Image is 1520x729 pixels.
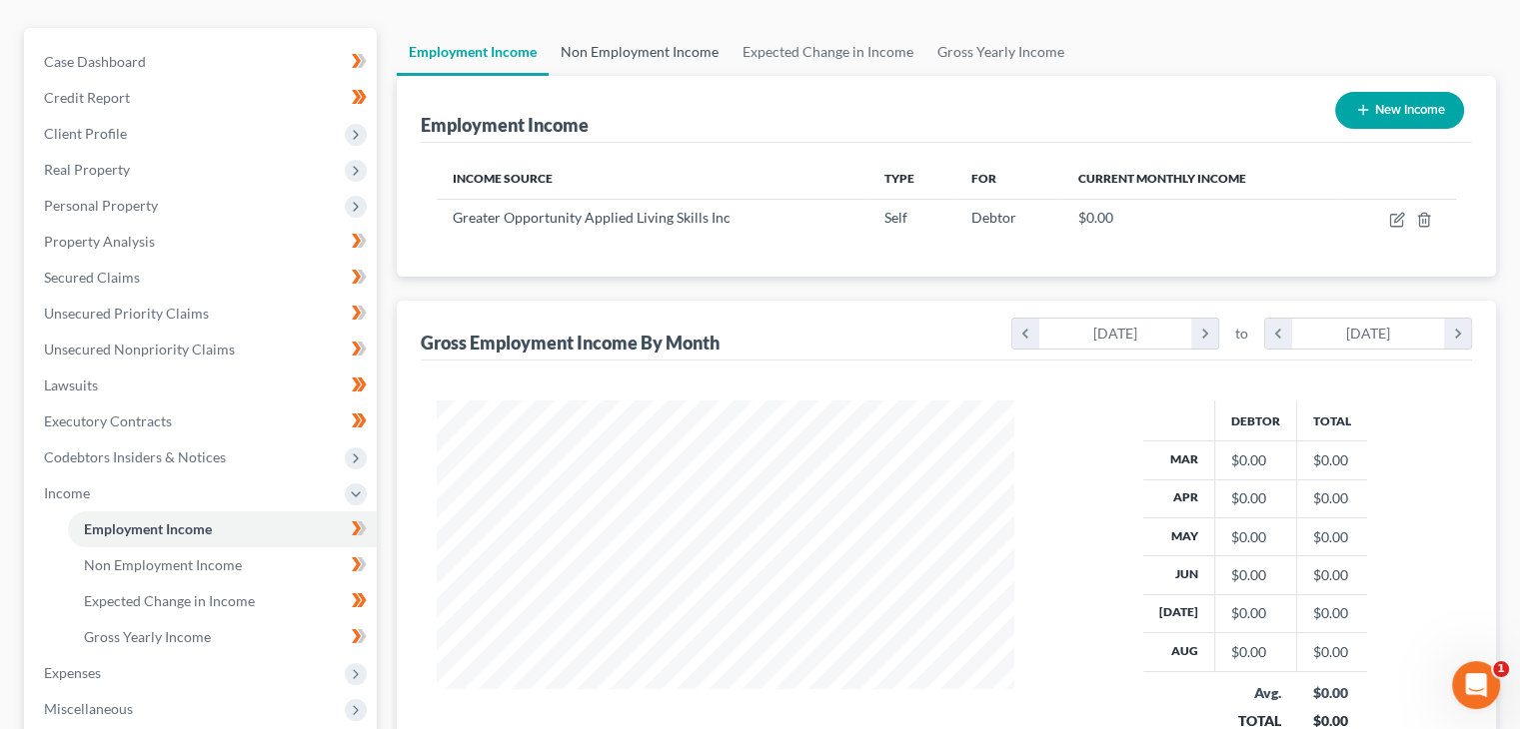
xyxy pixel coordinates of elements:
[84,628,211,645] span: Gross Yearly Income
[44,376,98,393] span: Lawsuits
[44,89,130,106] span: Credit Report
[44,341,235,358] span: Unsecured Nonpriority Claims
[1297,479,1368,517] td: $0.00
[44,53,146,70] span: Case Dashboard
[28,403,377,439] a: Executory Contracts
[421,113,589,137] div: Employment Income
[1231,450,1280,470] div: $0.00
[68,511,377,547] a: Employment Income
[1292,319,1445,349] div: [DATE]
[1215,400,1297,440] th: Debtor
[44,197,158,214] span: Personal Property
[731,28,925,76] a: Expected Change in Income
[884,209,907,226] span: Self
[1191,319,1218,349] i: chevron_right
[970,171,995,186] span: For
[1493,661,1509,677] span: 1
[1265,319,1292,349] i: chevron_left
[1143,594,1215,632] th: [DATE]
[68,619,377,655] a: Gross Yearly Income
[44,233,155,250] span: Property Analysis
[1297,556,1368,594] td: $0.00
[884,171,914,186] span: Type
[28,332,377,367] a: Unsecured Nonpriority Claims
[453,171,553,186] span: Income Source
[1143,517,1215,555] th: May
[1297,441,1368,479] td: $0.00
[44,448,226,465] span: Codebtors Insiders & Notices
[1012,319,1039,349] i: chevron_left
[453,209,731,226] span: Greater Opportunity Applied Living Skills Inc
[397,28,549,76] a: Employment Income
[1235,324,1248,344] span: to
[1143,633,1215,671] th: Aug
[28,80,377,116] a: Credit Report
[84,520,212,537] span: Employment Income
[28,367,377,403] a: Lawsuits
[970,209,1015,226] span: Debtor
[1231,527,1280,547] div: $0.00
[925,28,1076,76] a: Gross Yearly Income
[68,547,377,583] a: Non Employment Income
[1078,209,1113,226] span: $0.00
[1335,92,1464,129] button: New Income
[44,484,90,501] span: Income
[68,583,377,619] a: Expected Change in Income
[1297,400,1368,440] th: Total
[1078,171,1246,186] span: Current Monthly Income
[1231,683,1281,703] div: Avg.
[84,592,255,609] span: Expected Change in Income
[1143,479,1215,517] th: Apr
[1143,441,1215,479] th: Mar
[28,260,377,296] a: Secured Claims
[44,412,172,429] span: Executory Contracts
[28,224,377,260] a: Property Analysis
[44,269,140,286] span: Secured Claims
[28,296,377,332] a: Unsecured Priority Claims
[549,28,731,76] a: Non Employment Income
[1297,517,1368,555] td: $0.00
[28,44,377,80] a: Case Dashboard
[44,700,133,717] span: Miscellaneous
[1231,603,1280,623] div: $0.00
[1297,633,1368,671] td: $0.00
[1231,565,1280,585] div: $0.00
[1231,488,1280,508] div: $0.00
[44,161,130,178] span: Real Property
[1039,319,1192,349] div: [DATE]
[44,664,101,681] span: Expenses
[1452,661,1500,709] iframe: Intercom live chat
[44,305,209,322] span: Unsecured Priority Claims
[421,331,720,355] div: Gross Employment Income By Month
[84,556,242,573] span: Non Employment Income
[1444,319,1471,349] i: chevron_right
[1313,683,1352,703] div: $0.00
[1297,594,1368,632] td: $0.00
[44,125,127,142] span: Client Profile
[1231,642,1280,662] div: $0.00
[1143,556,1215,594] th: Jun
